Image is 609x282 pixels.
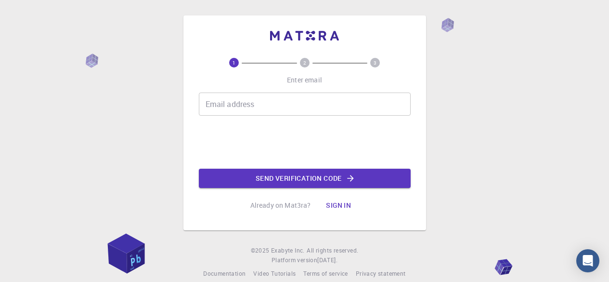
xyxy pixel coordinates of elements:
a: Documentation [203,269,246,279]
div: Open Intercom Messenger [576,249,599,272]
span: Privacy statement [356,269,406,277]
text: 2 [303,59,306,66]
button: Sign in [318,196,359,215]
text: 3 [374,59,376,66]
button: Send verification code [199,169,411,188]
p: Already on Mat3ra? [250,201,311,210]
span: © 2025 [251,246,271,255]
span: Terms of service [303,269,348,277]
span: Exabyte Inc. [271,246,305,254]
p: Enter email [287,75,322,85]
span: Documentation [203,269,246,277]
a: Exabyte Inc. [271,246,305,255]
iframe: reCAPTCHA [232,123,378,161]
a: Privacy statement [356,269,406,279]
a: [DATE]. [317,255,337,265]
a: Terms of service [303,269,348,279]
span: All rights reserved. [307,246,358,255]
text: 1 [233,59,235,66]
span: [DATE] . [317,256,337,264]
a: Video Tutorials [253,269,296,279]
span: Platform version [272,255,317,265]
span: Video Tutorials [253,269,296,277]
